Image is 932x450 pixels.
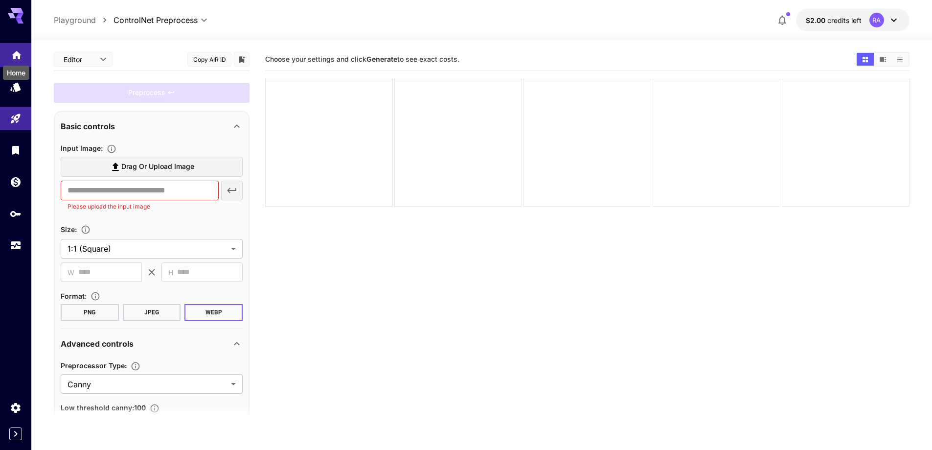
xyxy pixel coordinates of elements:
[61,361,127,370] span: Preprocessor Type :
[68,243,227,255] span: 1:1 (Square)
[61,225,77,234] span: Size :
[61,304,119,321] button: PNG
[64,54,94,65] span: Editor
[796,9,909,31] button: $2.00RA
[237,53,246,65] button: Add to library
[187,52,231,67] button: Copy AIR ID
[68,267,74,278] span: W
[168,267,173,278] span: H
[127,361,144,371] button: The preprocessor to be used.
[10,81,22,93] div: Models
[61,292,87,300] span: Format :
[68,202,212,212] p: Please upload the input image
[123,304,181,321] button: JPEG
[114,14,198,26] span: ControlNet Preprocess
[87,291,104,301] button: Choose the file format for the output image.
[54,14,114,26] nav: breadcrumb
[61,332,243,355] div: Advanced controls
[3,66,29,80] div: Home
[806,15,862,25] div: $2.00
[9,427,22,440] button: Expand sidebar
[10,113,22,125] div: Playground
[121,161,194,173] span: Drag or upload image
[10,144,22,156] div: Library
[61,403,146,412] span: Low threshold canny : 100
[857,53,874,66] button: Show images in grid view
[806,16,827,24] span: $2.00
[10,176,22,188] div: Wallet
[891,53,909,66] button: Show images in list view
[827,16,862,24] span: credits left
[54,14,96,26] a: Playground
[869,13,884,27] div: RA
[61,157,243,177] label: Drag or upload image
[10,208,22,220] div: API Keys
[61,120,115,132] p: Basic controls
[856,52,909,67] div: Show images in grid viewShow images in video viewShow images in list view
[54,83,250,103] div: Please fill the prompt
[61,144,103,152] span: Input Image :
[146,403,163,413] button: Defines the lower threshold when using the Canny edge detection preprocessor.
[61,338,134,350] p: Advanced controls
[184,304,243,321] button: WEBP
[10,402,22,414] div: Settings
[10,239,22,252] div: Usage
[366,55,397,63] b: Generate
[61,115,243,138] div: Basic controls
[874,53,891,66] button: Show images in video view
[265,55,459,63] span: Choose your settings and click to see exact costs.
[11,46,23,58] div: Home
[77,225,94,235] button: Adjust the dimensions of the generated image by specifying its width and height in pixels, or sel...
[103,144,120,154] button: Specifies the input image to be processed.
[68,379,227,390] span: Canny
